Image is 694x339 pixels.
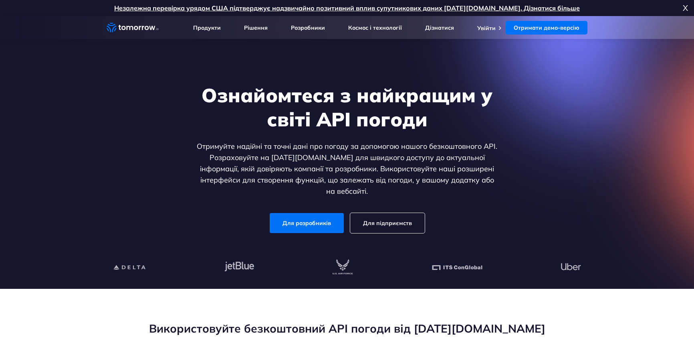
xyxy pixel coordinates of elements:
font: Для розробників [282,219,331,227]
a: Незалежна перевірка урядом США підтверджує надзвичайно позитивний вплив супутникових даних [DATE]... [114,4,580,12]
a: Отримати демо-версію [506,21,587,35]
a: Розробники [291,24,325,31]
font: Отримати демо-версію [514,24,579,31]
a: Посилання на домашню сторінку [107,22,159,34]
a: Увійти [477,24,496,32]
a: Продукти [193,24,221,31]
font: Для підприємств [363,219,412,227]
font: Отримуйте надійні та точні дані про погоду за допомогою нашого безкоштовного API. Розраховуйте на... [197,142,497,196]
a: Дізнатися [425,24,454,31]
font: Ознайомтеся з найкращим у світі API погоди [202,83,492,131]
a: Рішення [244,24,268,31]
a: Космос і технології [348,24,402,31]
a: Для підприємств [350,213,425,233]
a: Для розробників [270,213,344,233]
font: Використовуйте безкоштовний API погоди від [DATE][DOMAIN_NAME] [149,321,545,335]
font: Х [683,3,688,13]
